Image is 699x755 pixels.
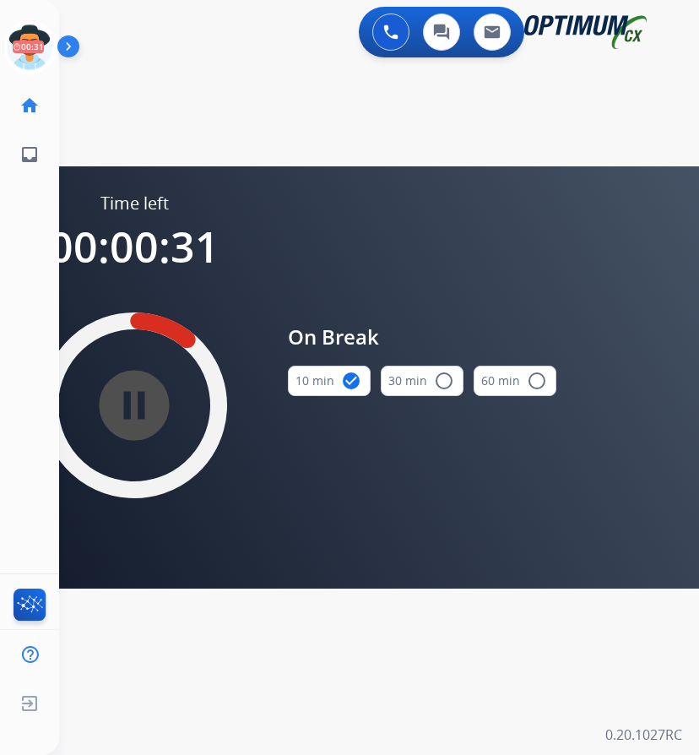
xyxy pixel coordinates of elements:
[288,322,556,352] span: On Break
[474,366,556,396] button: 60 min
[605,725,682,745] p: 0.20.1027RC
[434,371,454,391] mat-icon: radio_button_unchecked
[527,371,547,391] mat-icon: radio_button_unchecked
[19,144,40,165] mat-icon: inbox
[49,218,219,275] span: 00:00:31
[341,371,361,391] mat-icon: check_circle
[19,95,40,116] mat-icon: home
[381,366,463,396] button: 30 min
[124,395,144,416] mat-icon: pause_circle_filled
[288,366,371,396] button: 10 min
[100,192,169,215] span: Time left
